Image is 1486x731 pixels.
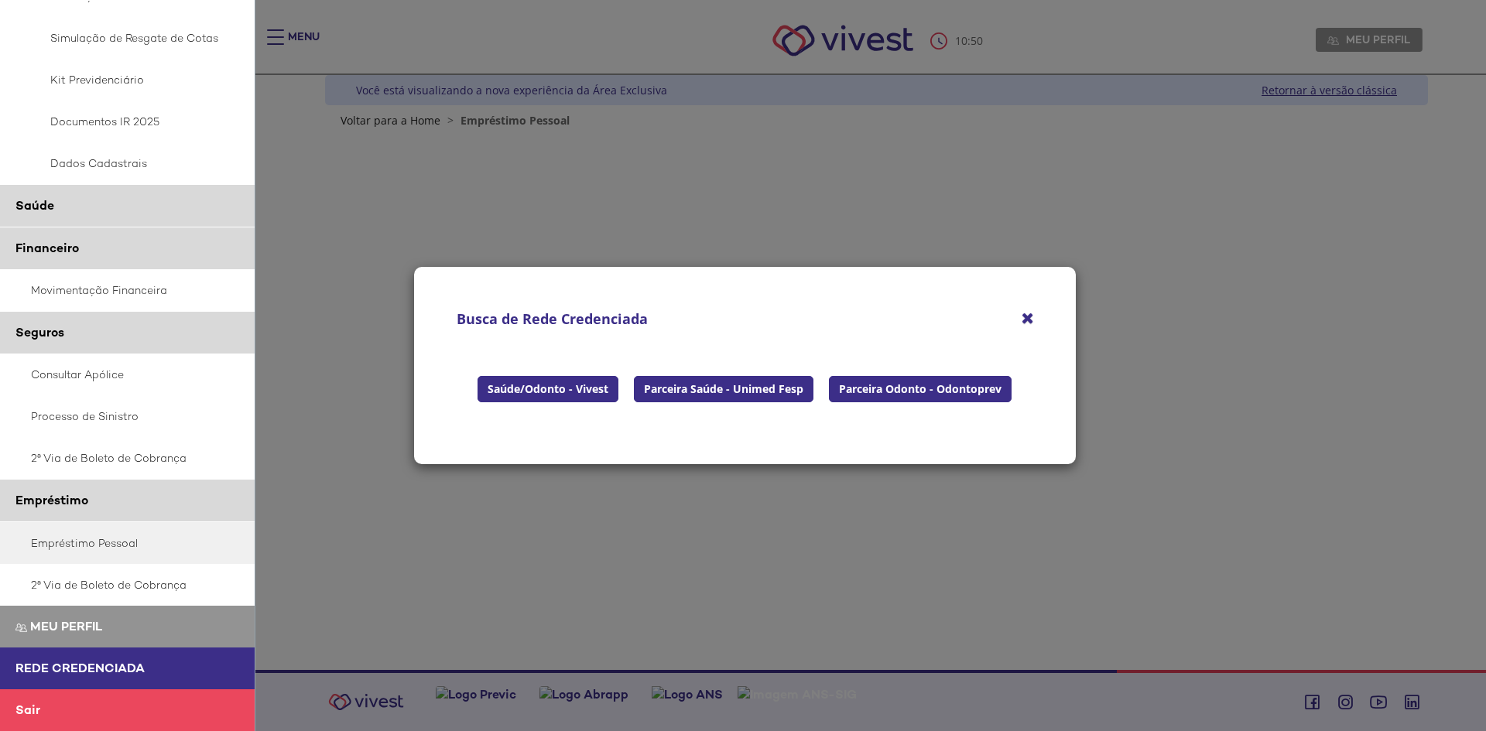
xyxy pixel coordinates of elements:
h4: Busca de Rede Credenciada [457,309,648,330]
span: Dados Cadastrais [31,154,219,173]
span: Empréstimo [15,492,88,508]
span: Simulação de Resgate de Cotas [31,29,219,47]
span: Financeiro [15,240,79,256]
span: Rede Credenciada [15,660,145,676]
span: Documentos IR 2025 [31,112,219,131]
a: Parceira Saúde - Unimed Fesp [634,376,813,402]
a: Saúde/Odonto - Vivest [478,376,618,402]
button: Parceira Odonto - Odontoprev [829,376,1012,402]
span: Saúde [15,197,54,213]
span: Meu perfil [30,618,102,634]
button: Fechar [1009,297,1046,339]
span: Seguros [15,324,64,340]
span: Sair [15,702,40,718]
img: Meu perfil [15,622,27,634]
span: Kit Previdenciário [31,70,219,89]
